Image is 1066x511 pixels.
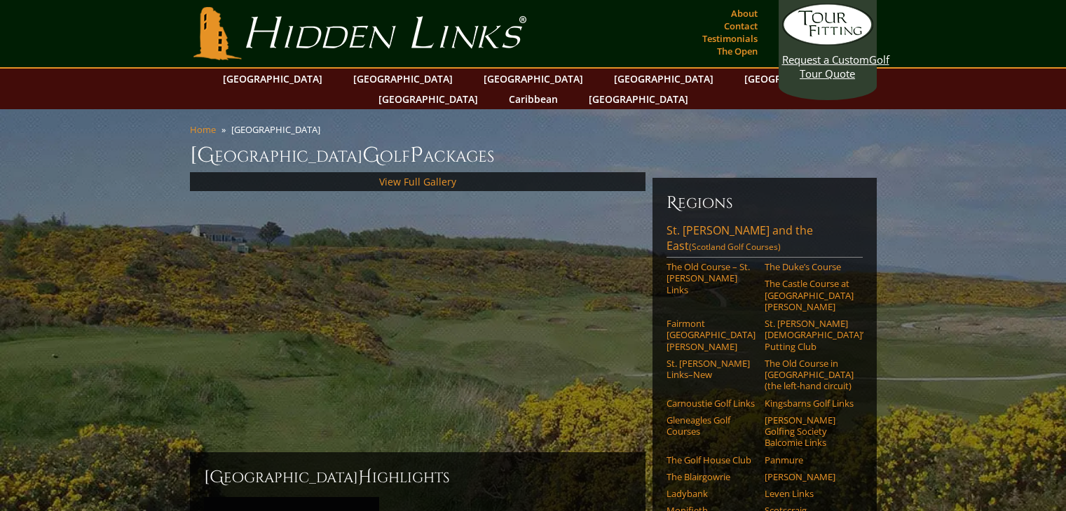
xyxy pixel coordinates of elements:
a: St. [PERSON_NAME] and the East(Scotland Golf Courses) [667,223,863,258]
a: [GEOGRAPHIC_DATA] [371,89,485,109]
a: Panmure [765,454,854,465]
a: Gleneagles Golf Courses [667,414,756,437]
a: The Golf House Club [667,454,756,465]
a: View Full Gallery [379,175,456,188]
a: Caribbean [502,89,565,109]
h1: [GEOGRAPHIC_DATA] olf ackages [190,141,877,169]
a: Fairmont [GEOGRAPHIC_DATA][PERSON_NAME] [667,318,756,352]
a: [GEOGRAPHIC_DATA] [477,69,590,89]
a: The Open [713,41,761,61]
a: About [727,3,761,23]
span: G [362,141,380,169]
a: Contact [720,16,761,36]
span: (Scotland Golf Courses) [689,241,781,253]
a: The Castle Course at [GEOGRAPHIC_DATA][PERSON_NAME] [765,278,854,312]
a: [GEOGRAPHIC_DATA] [607,69,720,89]
span: H [358,466,372,489]
a: Home [190,123,216,136]
span: Request a Custom [782,52,869,66]
a: The Old Course in [GEOGRAPHIC_DATA] (the left-hand circuit) [765,358,854,392]
a: [PERSON_NAME] Golfing Society Balcomie Links [765,414,854,449]
a: [GEOGRAPHIC_DATA] [216,69,329,89]
a: Kingsbarns Golf Links [765,398,854,409]
a: [GEOGRAPHIC_DATA] [346,69,460,89]
h6: Regions [667,192,863,214]
a: Testimonials [699,29,761,48]
a: The Blairgowrie [667,471,756,482]
a: [PERSON_NAME] [765,471,854,482]
a: St. [PERSON_NAME] [DEMOGRAPHIC_DATA]’ Putting Club [765,318,854,352]
a: Request a CustomGolf Tour Quote [782,3,873,80]
a: The Old Course – St. [PERSON_NAME] Links [667,261,756,295]
a: St. [PERSON_NAME] Links–New [667,358,756,381]
a: [GEOGRAPHIC_DATA] [737,69,851,89]
a: [GEOGRAPHIC_DATA] [582,89,695,109]
li: [GEOGRAPHIC_DATA] [231,123,326,136]
span: P [410,141,423,169]
h2: [GEOGRAPHIC_DATA] ighlights [204,466,631,489]
a: Ladybank [667,488,756,499]
a: The Duke’s Course [765,261,854,272]
a: Carnoustie Golf Links [667,398,756,409]
a: Leven Links [765,488,854,499]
